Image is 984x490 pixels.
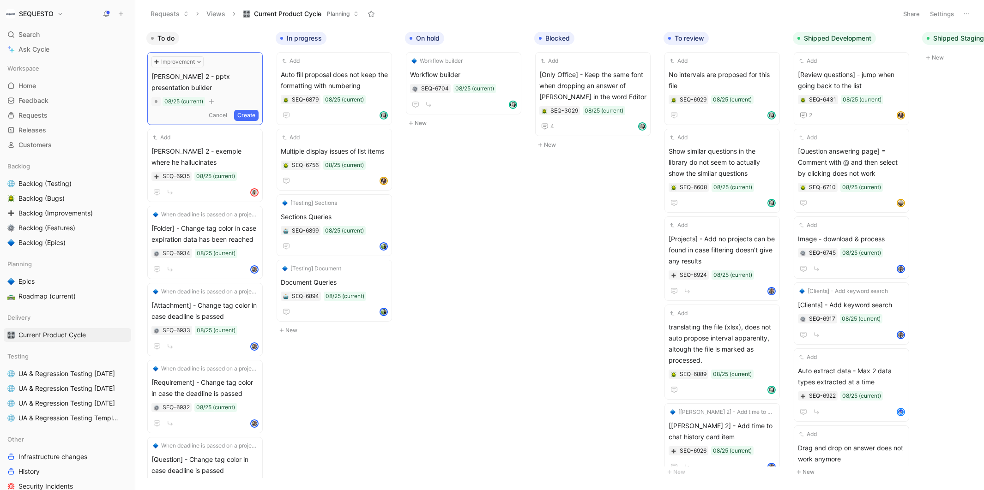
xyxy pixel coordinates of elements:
img: avatar [898,409,904,415]
div: SEQ-6922 [809,391,836,400]
button: 🌐 [6,368,17,379]
a: AddShow similar questions in the library do not seem to actually show the similar questions08/25 ... [664,129,780,213]
div: 08/25 (current) [197,249,235,258]
span: 4 [550,124,554,129]
div: 🪲 [283,96,289,103]
img: 🪲 [283,97,289,103]
img: 🪲 [671,372,676,377]
div: 🪲 [670,371,677,377]
img: SEQUESTO [6,9,15,18]
button: Add [798,221,818,230]
span: In progress [287,34,322,43]
button: 🔷[Testing] Sections [281,198,338,208]
div: Testing🌐UA & Regression Testing [DATE]🌐UA & Regression Testing [DATE]🌐UA & Regression Testing [DA... [4,349,131,425]
a: 🔷Workflow builderWorkflow builder08/25 (current)avatar [406,52,521,114]
button: Add [798,353,818,362]
span: Epics [18,277,35,286]
img: avatar [380,112,387,119]
img: 🪲 [671,185,676,191]
span: [Requirement] - Change tag color in case the deadline is passed [151,377,259,399]
div: SEQ-6894 [292,292,319,301]
button: ⚙️ [153,250,160,257]
div: SEQ-6431 [809,95,836,104]
span: Backlog (Testing) [18,179,72,188]
a: 🪲Backlog (Bugs) [4,191,131,205]
span: Sections Queries [281,211,388,222]
div: Workspace [4,61,131,75]
a: AddMultiple display issues of list items08/25 (current)avatar [277,129,392,191]
div: 08/25 (current) [455,84,494,93]
a: AddAuto fill proposal does not keep the formatting with numbering08/25 (current)avatar [277,52,392,125]
div: SEQ-6704 [421,84,449,93]
span: Backlog (Improvements) [18,209,93,218]
span: Shipped Staging [933,34,984,43]
button: Requests [146,7,193,21]
img: 🪲 [542,108,547,114]
div: 08/25 (current) [842,314,881,323]
div: 🤖 [283,227,289,234]
button: 🔷When deadline is passed on a project, question, ... change the deadline tag color [151,364,259,373]
img: 🔷 [282,266,288,271]
div: ⚙️ [153,327,160,334]
button: Add [539,56,560,66]
span: Backlog (Epics) [18,238,66,247]
span: UA & Regression Testing [DATE] [18,384,115,393]
div: SEQ-6756 [292,161,319,170]
button: 🪲 [6,193,17,204]
button: Add [669,56,689,66]
span: When deadline is passed on a project, question, ... change the deadline tag color [161,364,257,373]
a: 🔷[Testing] DocumentDocument Queries08/25 (current)avatar [277,260,392,322]
button: SEQUESTOSEQUESTO [4,7,66,20]
button: 🎛️Current Product CyclePlanning [239,7,363,21]
span: [Only Office] - Keep the same font when dropping an answer of [PERSON_NAME] in the word Editor [539,69,646,102]
span: [Clients] - Add keyword search [798,299,905,311]
img: ➕ [154,174,159,179]
img: ⚙️ [154,251,159,257]
span: When deadline is passed on a project, question, ... change the deadline tag color [161,287,257,296]
a: 🔷[[PERSON_NAME] 2] - Add time to chat history card item[[PERSON_NAME] 2] - Add time to chat histo... [664,403,780,477]
img: avatar [380,309,387,315]
a: Add[Only Office] - Keep the same font when dropping an answer of [PERSON_NAME] in the word Editor... [535,52,651,136]
button: Shipped Development [793,32,876,45]
a: AddAuto extract data - Max 2 data types extracted at a time08/25 (current)avatar [794,348,909,422]
a: 🎛️Current Product Cycle [4,328,131,342]
img: ➕ [671,273,676,278]
div: 🪲 [800,96,806,103]
img: ⚙️ [412,86,418,92]
button: 🪲 [670,184,677,191]
button: Views [202,7,229,21]
img: avatar [380,178,387,184]
button: ⚙️ [800,316,806,322]
a: Add[Projects] - Add no projects can be found in case filtering doesn't give any results08/25 (cur... [664,216,780,301]
span: Planning [7,259,32,269]
span: [Question answering page] = Comment with @ and then select by clicking does not work [798,146,905,179]
div: 🪲 [283,162,289,168]
button: Add [669,133,689,142]
div: 08/25 (current) [196,172,235,181]
img: ➕ [800,394,806,399]
img: 🔷 [670,409,676,415]
button: 🔷 [6,237,17,248]
img: avatar [898,112,904,119]
div: SEQ-6710 [809,183,836,192]
button: Cancel [205,110,230,121]
img: 🔷 [153,212,158,217]
span: UA & Regression Testing [DATE] [18,399,115,408]
div: 08/25 (current) [585,106,623,115]
a: ⚙️Backlog (Features) [4,221,131,235]
button: 🎛️ [6,329,17,341]
span: Workspace [7,64,39,73]
span: Multiple display issues of list items [281,146,388,157]
span: [Folder] - Change tag color in case expiration data has been reached [151,223,259,245]
button: ➕ [6,208,17,219]
button: Add [669,309,689,318]
button: 🔷[[PERSON_NAME] 2] - Add time to chat history card item [669,407,776,417]
a: AddNo intervals are proposed for this file08/25 (current)avatar [664,52,780,125]
button: 🪲 [800,184,806,191]
span: Search [18,29,40,40]
button: Add [798,56,818,66]
span: No intervals are proposed for this file [669,69,776,91]
div: Testing [4,349,131,363]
